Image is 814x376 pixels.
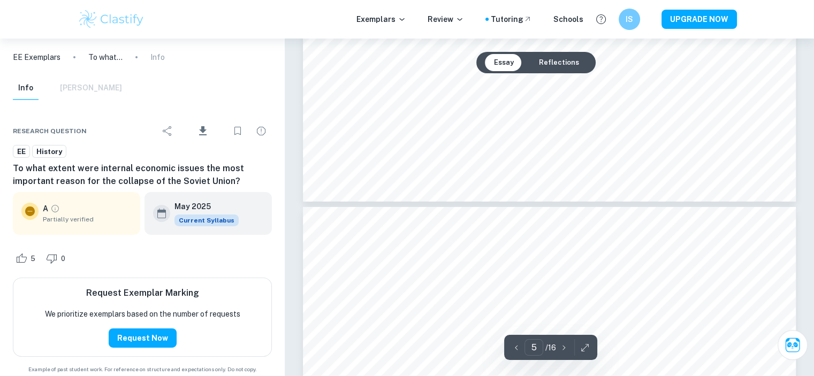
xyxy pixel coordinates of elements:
[491,13,532,25] a: Tutoring
[13,162,272,188] h6: To what extent were internal economic issues the most important reason for the collapse of the So...
[86,287,199,300] h6: Request Exemplar Marking
[150,51,165,63] p: Info
[174,201,230,212] h6: May 2025
[13,51,60,63] a: EE Exemplars
[32,145,66,158] a: History
[227,120,248,142] div: Bookmark
[78,9,146,30] img: Clastify logo
[55,254,71,264] span: 0
[25,254,41,264] span: 5
[174,214,239,226] div: This exemplar is based on the current syllabus. Feel free to refer to it for inspiration/ideas wh...
[13,365,272,373] span: Example of past student work. For reference on structure and expectations only. Do not copy.
[50,204,60,213] a: Grade partially verified
[553,13,583,25] a: Schools
[250,120,272,142] div: Report issue
[485,54,522,71] button: Essay
[43,250,71,267] div: Dislike
[174,214,239,226] span: Current Syllabus
[592,10,610,28] button: Help and Feedback
[13,76,39,100] button: Info
[33,147,66,157] span: History
[428,13,464,25] p: Review
[88,51,123,63] p: To what extent were internal economic issues the most important reason for the collapse of the So...
[13,126,87,136] span: Research question
[157,120,178,142] div: Share
[356,13,406,25] p: Exemplars
[13,147,29,157] span: EE
[778,330,808,360] button: Ask Clai
[545,342,556,354] p: / 16
[619,9,640,30] button: IS
[661,10,737,29] button: UPGRADE NOW
[13,145,30,158] a: EE
[43,203,48,214] p: A
[45,308,240,320] p: We prioritize exemplars based on the number of requests
[623,13,635,25] h6: IS
[13,250,41,267] div: Like
[180,117,225,145] div: Download
[109,328,177,348] button: Request Now
[43,214,132,224] span: Partially verified
[530,54,587,71] button: Reflections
